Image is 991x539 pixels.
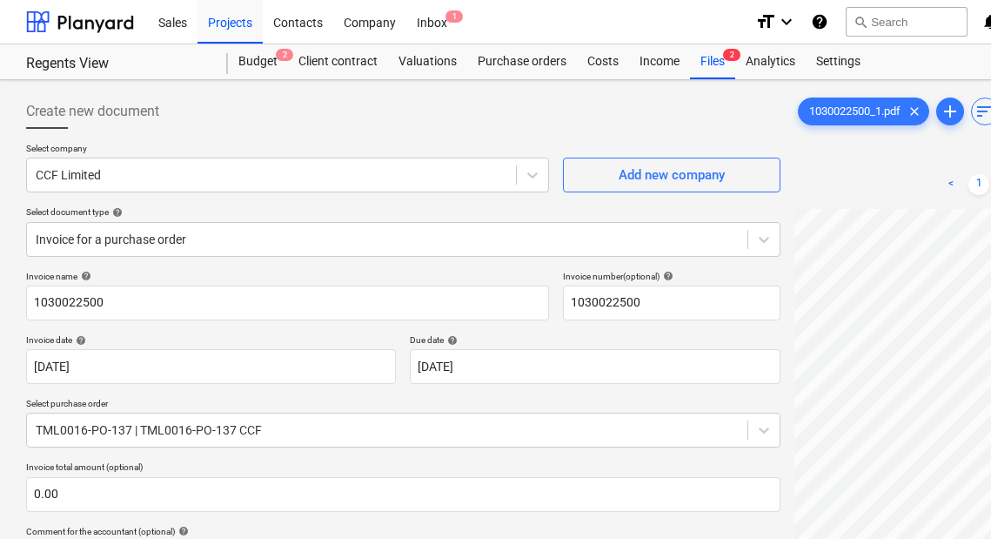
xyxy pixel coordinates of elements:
a: Purchase orders [467,44,577,79]
span: help [77,271,91,281]
a: Costs [577,44,629,79]
a: Client contract [288,44,388,79]
div: Add new company [619,164,725,186]
a: Income [629,44,690,79]
i: Knowledge base [811,11,828,32]
a: Settings [806,44,871,79]
span: help [109,207,123,218]
i: format_size [755,11,776,32]
a: Valuations [388,44,467,79]
div: 1030022500_1.pdf [798,98,929,125]
input: Invoice date not specified [26,349,396,384]
input: Invoice number [563,286,780,320]
a: Files2 [690,44,735,79]
p: Invoice total amount (optional) [26,462,780,476]
span: 2 [723,49,740,61]
a: Budget2 [228,44,288,79]
input: Invoice name [26,286,549,320]
span: 1 [445,10,463,23]
a: Previous page [941,174,961,195]
span: clear [904,101,925,122]
span: add [940,101,961,122]
p: Select purchase order [26,398,780,413]
span: help [72,335,86,346]
a: Analytics [735,44,806,79]
span: 2 [276,49,293,61]
span: help [660,271,673,281]
div: Invoice date [26,334,396,346]
button: Add new company [563,158,780,192]
p: Select company [26,143,549,158]
span: help [444,335,458,346]
span: 1030022500_1.pdf [799,105,911,118]
div: Budget [228,44,288,79]
div: Comment for the accountant (optional) [26,526,780,537]
div: Select document type [26,206,780,218]
i: keyboard_arrow_down [776,11,797,32]
a: Page 1 is your current page [968,174,989,195]
div: Files [690,44,735,79]
div: Invoice number (optional) [563,271,780,282]
span: help [175,526,189,536]
span: Create new document [26,101,159,122]
div: Due date [410,334,780,346]
iframe: Chat Widget [904,455,991,539]
div: Regents View [26,55,207,73]
span: search [854,15,867,29]
button: Search [846,7,968,37]
div: Invoice name [26,271,549,282]
input: Due date not specified [410,349,780,384]
input: Invoice total amount (optional) [26,477,780,512]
